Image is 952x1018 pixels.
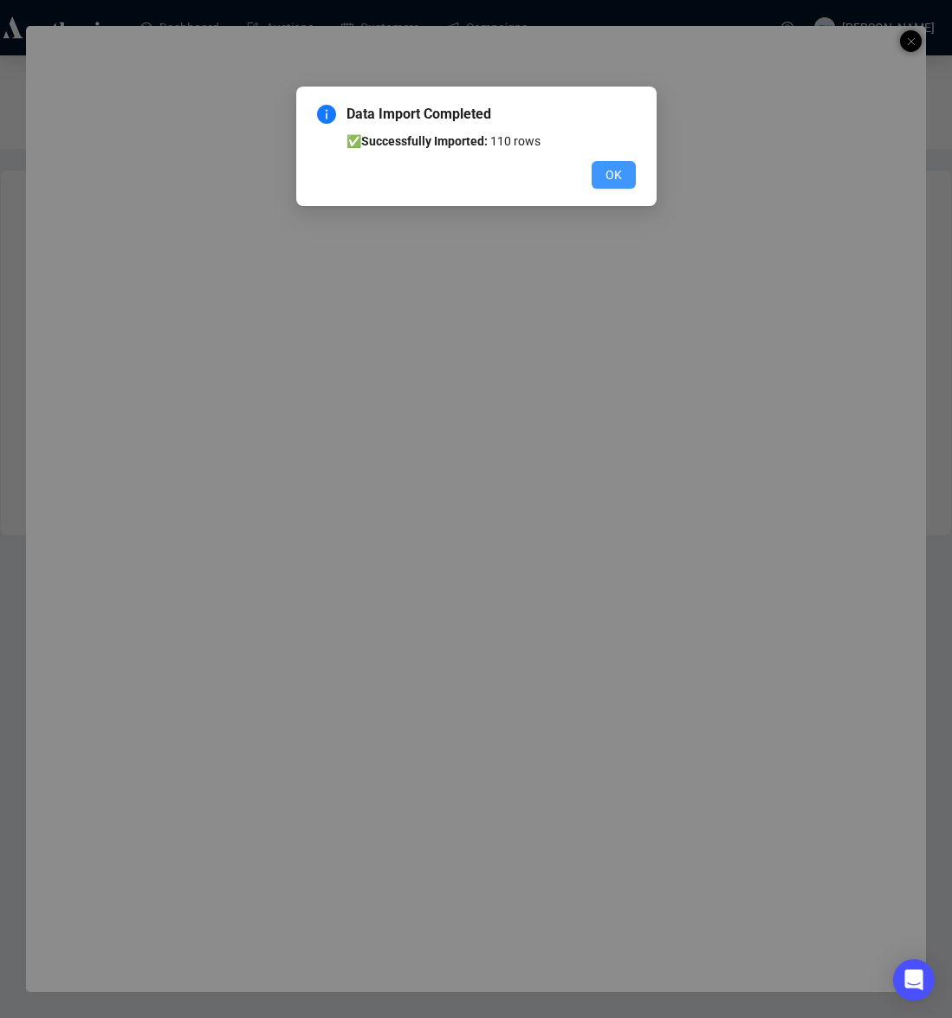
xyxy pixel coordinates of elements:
span: Data Import Completed [346,104,636,125]
span: OK [606,165,622,184]
li: ✅ 110 rows [346,132,636,151]
div: Open Intercom Messenger [893,959,935,1001]
button: OK [592,161,636,189]
b: Successfully Imported: [361,134,488,148]
span: info-circle [317,105,336,124]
